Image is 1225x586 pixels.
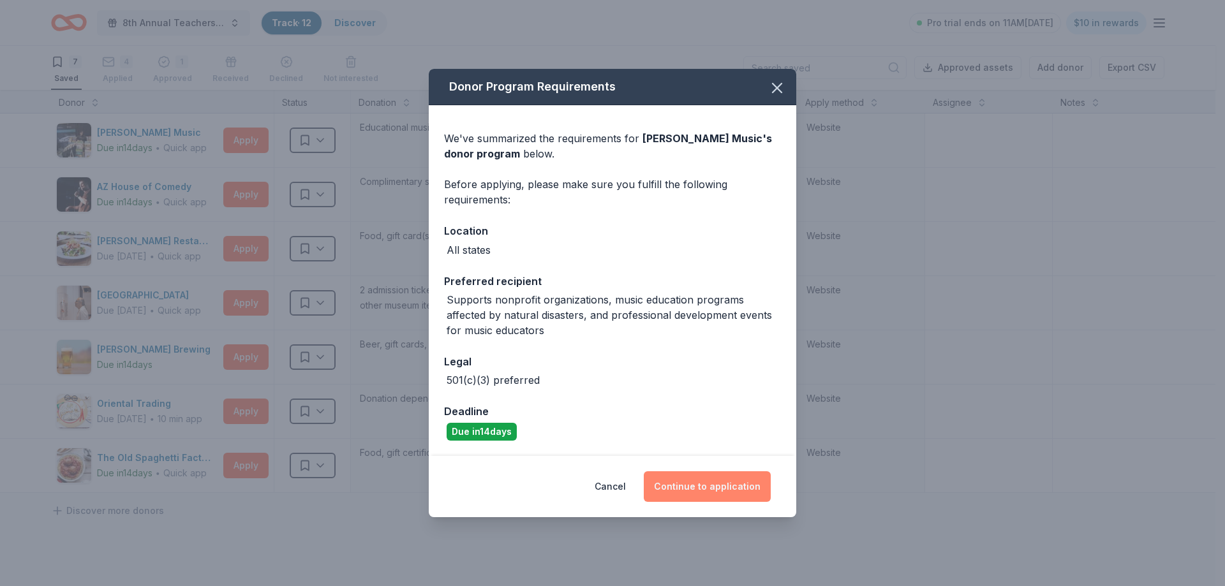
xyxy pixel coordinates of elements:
[447,423,517,441] div: Due in 14 days
[444,403,781,420] div: Deadline
[444,223,781,239] div: Location
[447,242,491,258] div: All states
[444,273,781,289] div: Preferred recipient
[444,353,781,370] div: Legal
[447,292,781,338] div: Supports nonprofit organizations, music education programs affected by natural disasters, and pro...
[429,69,796,105] div: Donor Program Requirements
[447,372,540,388] div: 501(c)(3) preferred
[444,177,781,207] div: Before applying, please make sure you fulfill the following requirements:
[444,131,781,161] div: We've summarized the requirements for below.
[644,471,771,502] button: Continue to application
[595,471,626,502] button: Cancel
